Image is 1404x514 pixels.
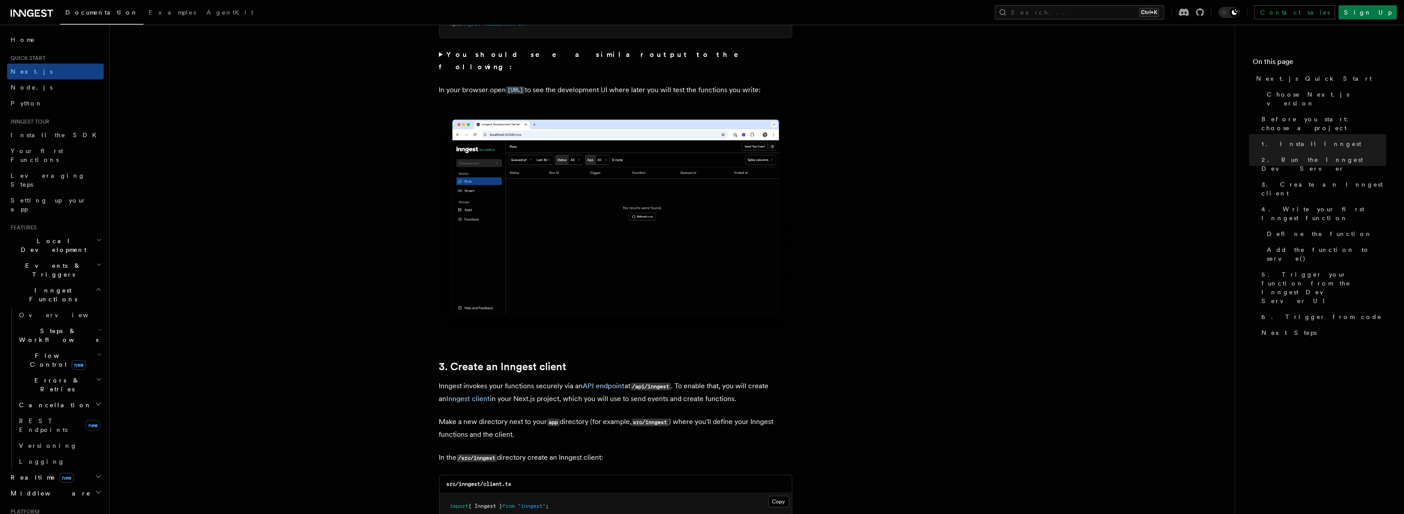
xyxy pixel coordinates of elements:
[1263,86,1386,111] a: Choose Next.js version
[7,127,104,143] a: Install the SDK
[19,458,65,465] span: Logging
[439,416,792,441] p: Make a new directory next to your directory (for example, ) where you'll define your Inngest func...
[1139,8,1159,17] kbd: Ctrl+K
[11,147,63,163] span: Your first Functions
[546,503,549,509] span: ;
[11,100,43,107] span: Python
[60,3,143,25] a: Documentation
[1267,245,1386,263] span: Add the function to serve()
[439,50,751,71] strong: You should see a similar output to the following:
[506,86,525,94] a: [URL]
[7,485,104,501] button: Middleware
[439,451,792,464] p: In the directory create an Inngest client:
[7,95,104,111] a: Python
[7,282,104,307] button: Inngest Functions
[7,236,96,254] span: Local Development
[1254,5,1335,19] a: Contact sales
[1256,74,1372,83] span: Next.js Quick Start
[1258,111,1386,136] a: Before you start: choose a project
[447,394,490,403] a: Inngest client
[450,503,469,509] span: import
[469,503,503,509] span: { Inngest }
[447,481,512,487] code: src/inngest/client.ts
[1261,139,1361,148] span: 1. Install Inngest
[1261,180,1386,198] span: 3. Create an Inngest client
[1267,229,1372,238] span: Define the function
[7,307,104,469] div: Inngest Functions
[1258,309,1386,325] a: 6. Trigger from code
[632,419,669,426] code: src/inngest
[11,172,85,188] span: Leveraging Steps
[1258,152,1386,176] a: 2. Run the Inngest Dev Server
[1261,328,1317,337] span: Next Steps
[143,3,201,24] a: Examples
[15,348,104,372] button: Flow Controlnew
[503,503,515,509] span: from
[1261,155,1386,173] span: 2. Run the Inngest Dev Server
[19,442,77,449] span: Versioning
[15,307,104,323] a: Overview
[15,376,96,394] span: Errors & Retries
[15,323,104,348] button: Steps & Workflows
[7,143,104,168] a: Your first Functions
[1261,205,1386,222] span: 4. Write your first Inngest function
[15,454,104,469] a: Logging
[15,397,104,413] button: Cancellation
[1258,136,1386,152] a: 1. Install Inngest
[11,197,87,213] span: Setting up your app
[15,438,104,454] a: Versioning
[201,3,259,24] a: AgentKit
[7,233,104,258] button: Local Development
[439,49,792,73] summary: You should see a similar output to the following:
[1339,5,1397,19] a: Sign Up
[11,35,35,44] span: Home
[7,79,104,95] a: Node.js
[11,68,53,75] span: Next.js
[86,420,100,431] span: new
[7,258,104,282] button: Events & Triggers
[7,469,104,485] button: Realtimenew
[19,311,110,319] span: Overview
[1261,312,1382,321] span: 6. Trigger from code
[631,383,671,390] code: /api/inngest
[583,382,625,390] a: API endpoint
[207,9,253,16] span: AgentKit
[7,55,45,62] span: Quick start
[1253,56,1386,71] h4: On this page
[518,503,546,509] span: "inngest"
[7,118,49,125] span: Inngest tour
[1267,90,1386,108] span: Choose Next.js version
[1258,201,1386,226] a: 4. Write your first Inngest function
[11,84,53,91] span: Node.js
[1258,266,1386,309] a: 5. Trigger your function from the Inngest Dev Server UI
[1258,325,1386,341] a: Next Steps
[439,380,792,405] p: Inngest invokes your functions securely via an at . To enable that, you will create an in your Ne...
[768,496,789,507] button: Copy
[506,86,525,94] code: [URL]
[149,9,196,16] span: Examples
[7,224,37,231] span: Features
[439,360,567,373] a: 3. Create an Inngest client
[7,64,104,79] a: Next.js
[1253,71,1386,86] a: Next.js Quick Start
[15,372,104,397] button: Errors & Retries
[15,326,98,344] span: Steps & Workflows
[1261,270,1386,305] span: 5. Trigger your function from the Inngest Dev Server UI
[1263,226,1386,242] a: Define the function
[1258,176,1386,201] a: 3. Create an Inngest client
[7,168,104,192] a: Leveraging Steps
[11,131,102,139] span: Install the SDK
[19,417,68,433] span: REST Endpoints
[1263,242,1386,266] a: Add the function to serve()
[7,192,104,217] a: Setting up your app
[15,413,104,438] a: REST Endpointsnew
[15,351,97,369] span: Flow Control
[995,5,1164,19] button: Search...Ctrl+K
[59,473,74,483] span: new
[547,419,560,426] code: app
[439,111,792,333] img: Inngest Dev Server's 'Runs' tab with no data
[72,360,86,370] span: new
[65,9,138,16] span: Documentation
[1261,115,1386,132] span: Before you start: choose a project
[7,286,95,304] span: Inngest Functions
